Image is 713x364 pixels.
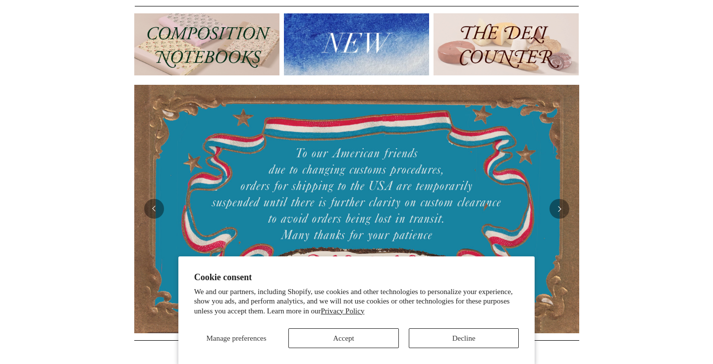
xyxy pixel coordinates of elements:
[321,307,365,315] a: Privacy Policy
[288,328,399,348] button: Accept
[549,199,569,219] button: Next
[144,199,164,219] button: Previous
[194,328,279,348] button: Manage preferences
[194,272,519,283] h2: Cookie consent
[134,85,579,333] img: USA PSA .jpg__PID:33428022-6587-48b7-8b57-d7eefc91f15a
[434,13,579,75] img: The Deli Counter
[134,13,279,75] img: 202302 Composition ledgers.jpg__PID:69722ee6-fa44-49dd-a067-31375e5d54ec
[284,13,429,75] img: New.jpg__PID:f73bdf93-380a-4a35-bcfe-7823039498e1
[194,287,519,316] p: We and our partners, including Shopify, use cookies and other technologies to personalize your ex...
[206,334,266,342] span: Manage preferences
[409,328,519,348] button: Decline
